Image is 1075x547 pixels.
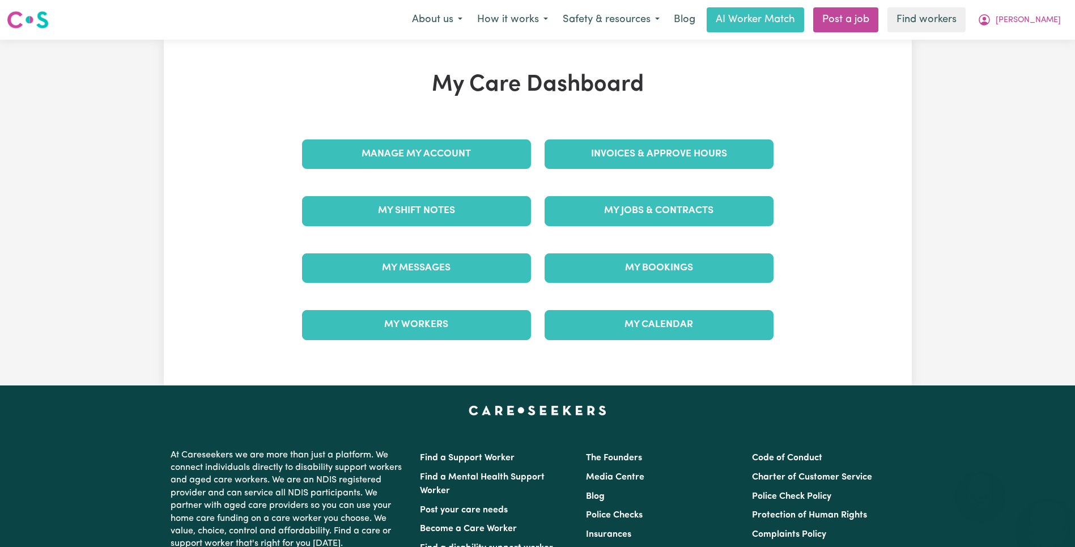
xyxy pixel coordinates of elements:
a: My Shift Notes [302,196,531,226]
button: My Account [970,8,1068,32]
a: Police Checks [586,511,643,520]
a: Manage My Account [302,139,531,169]
a: Police Check Policy [752,492,831,501]
a: Blog [586,492,605,501]
a: AI Worker Match [707,7,804,32]
a: Post your care needs [420,506,508,515]
a: Find a Support Worker [420,453,515,463]
iframe: Button to launch messaging window [1030,502,1066,538]
a: The Founders [586,453,642,463]
a: Complaints Policy [752,530,826,539]
img: Careseekers logo [7,10,49,30]
a: My Calendar [545,310,774,340]
a: Become a Care Worker [420,524,517,533]
span: [PERSON_NAME] [996,14,1061,27]
a: Charter of Customer Service [752,473,872,482]
a: Insurances [586,530,631,539]
a: Invoices & Approve Hours [545,139,774,169]
a: Careseekers home page [469,406,606,415]
button: About us [405,8,470,32]
a: Media Centre [586,473,644,482]
a: Post a job [813,7,878,32]
button: Safety & resources [555,8,667,32]
button: How it works [470,8,555,32]
a: Find a Mental Health Support Worker [420,473,545,495]
a: Protection of Human Rights [752,511,867,520]
h1: My Care Dashboard [295,71,780,99]
a: Code of Conduct [752,453,822,463]
a: My Messages [302,253,531,283]
a: My Workers [302,310,531,340]
a: Blog [667,7,702,32]
a: My Bookings [545,253,774,283]
iframe: Close message [969,474,992,497]
a: Careseekers logo [7,7,49,33]
a: Find workers [887,7,966,32]
a: My Jobs & Contracts [545,196,774,226]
